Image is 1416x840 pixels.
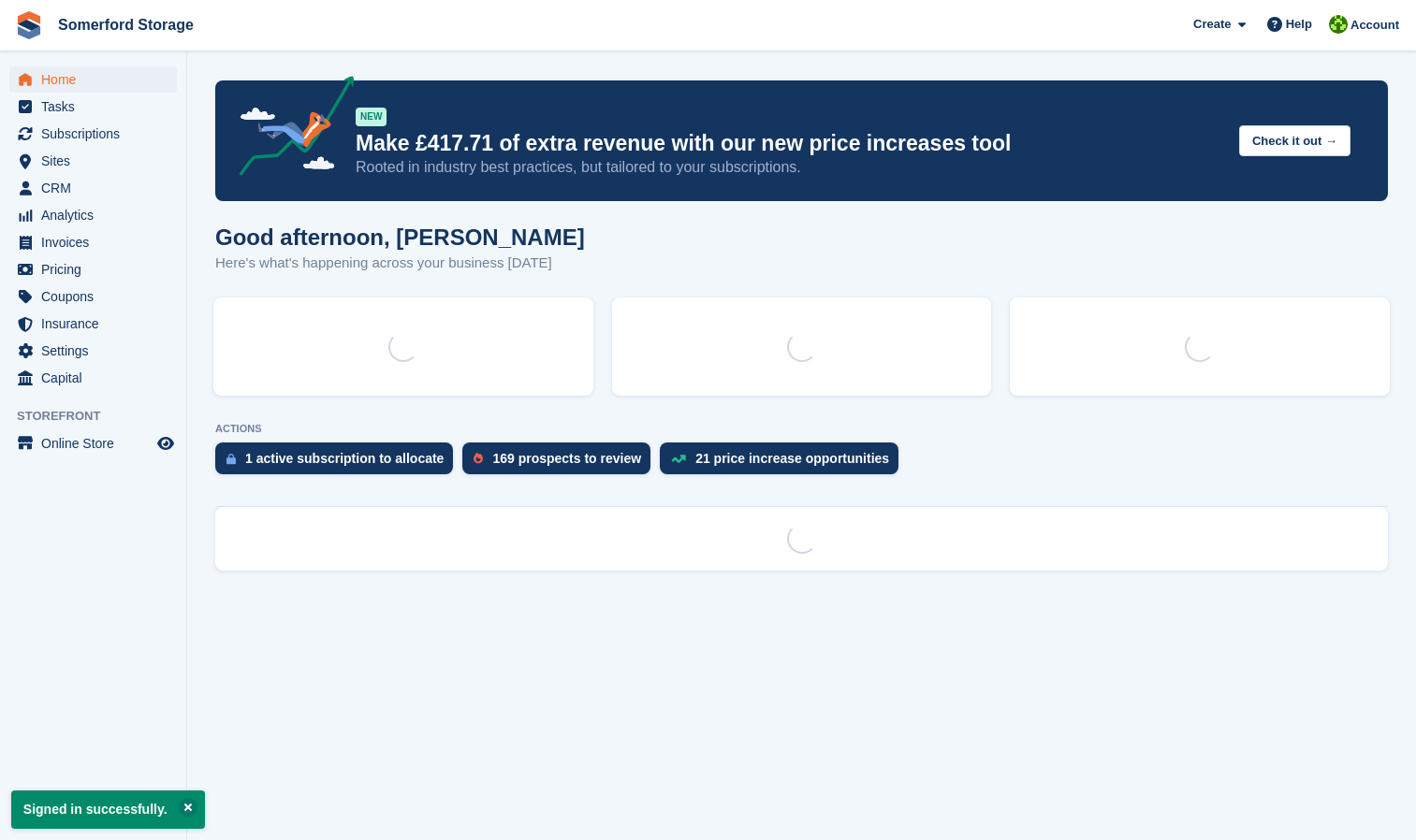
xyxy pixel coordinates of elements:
a: menu [9,311,177,337]
a: menu [9,66,177,93]
p: ACTIONS [215,423,1388,435]
span: CRM [41,175,153,201]
a: menu [9,148,177,174]
a: 169 prospects to review [462,442,660,484]
img: Michael Llewellen Palmer [1329,15,1348,34]
div: 169 prospects to review [492,451,641,466]
span: Online Store [41,430,153,456]
span: Create [1193,15,1231,34]
img: stora-icon-8386f47178a22dfd0bd8f6a31ec36ba5ce8667c1dd55bd0f319d3a0aa187defe.svg [15,11,43,39]
span: Settings [41,338,153,364]
a: Somerford Storage [51,9,201,40]
a: menu [9,338,177,364]
h1: Good afternoon, [PERSON_NAME] [215,224,585,250]
img: price_increase_opportunities-93ffe204e8149a01c8c9dc8f82e8f89637d9d84a8eef4429ea346261dce0b2c0.svg [671,455,686,463]
span: Pricing [41,256,153,282]
span: Invoices [41,229,153,255]
span: Help [1286,15,1312,34]
a: menu [9,175,177,201]
button: Check it out → [1239,125,1350,156]
a: Preview store [154,432,177,455]
p: Make £417.71 of extra revenue with our new price increases tool [356,130,1224,157]
p: Here's what's happening across your business [DATE] [215,253,585,274]
p: Signed in successfully. [11,790,205,829]
a: menu [9,94,177,120]
a: 1 active subscription to allocate [215,442,462,484]
span: Account [1350,16,1399,35]
div: 1 active subscription to allocate [245,451,444,466]
a: menu [9,121,177,147]
a: menu [9,283,177,310]
img: active_subscription_to_allocate_icon-d502201f5373d7db506a760aba3b589e785aa758c864c3986d89f69b8ff3... [226,453,236,465]
div: NEW [356,108,387,126]
span: Subscriptions [41,121,153,147]
span: Capital [41,365,153,391]
a: menu [9,430,177,456]
a: menu [9,365,177,391]
img: price-adjustments-announcement-icon-8257ccfd72463d97f412b2fc003d46551f7dbcb40ab6d574587a9cd5c0d94... [224,76,355,182]
span: Home [41,66,153,93]
p: Rooted in industry best practices, but tailored to your subscriptions. [356,157,1224,178]
a: menu [9,229,177,255]
span: Analytics [41,202,153,228]
span: Coupons [41,283,153,310]
a: 21 price increase opportunities [660,442,908,484]
a: menu [9,202,177,228]
a: menu [9,256,177,282]
img: prospect-51fa495bee0391a8d652442698ab0144808aea92771e9ea1ae160a38d050c398.svg [474,453,483,464]
div: 21 price increase opportunities [695,451,889,466]
span: Insurance [41,311,153,337]
span: Storefront [17,407,186,426]
span: Tasks [41,94,153,120]
span: Sites [41,148,153,174]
